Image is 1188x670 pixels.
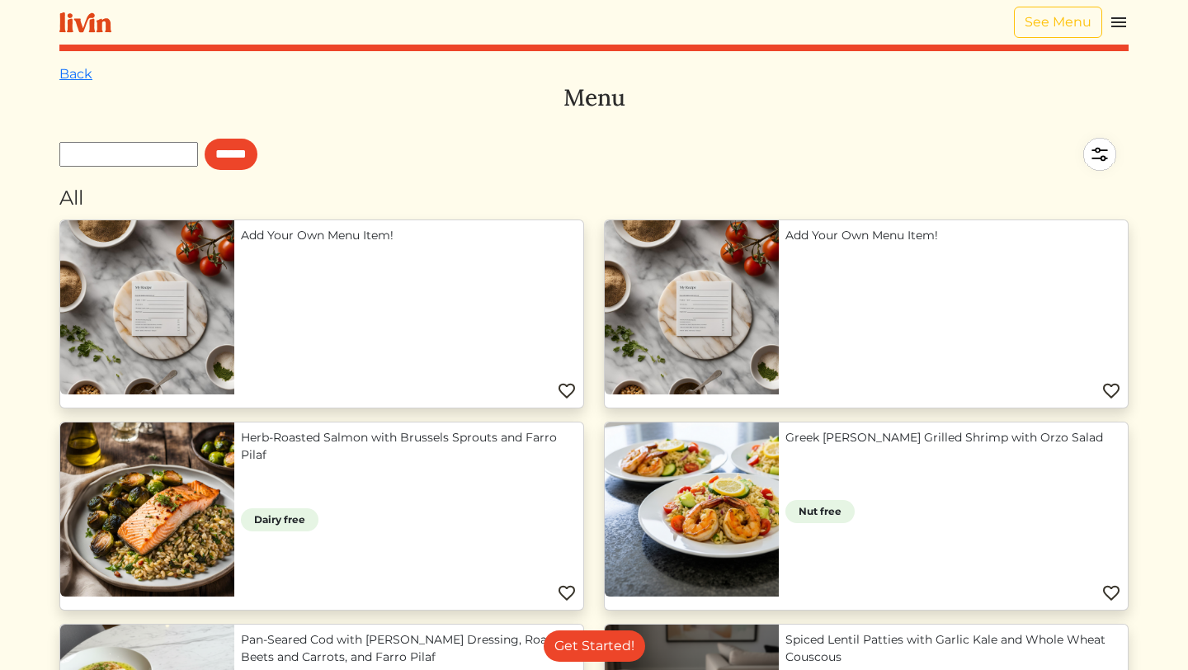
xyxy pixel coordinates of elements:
[557,583,577,603] img: Favorite menu item
[544,630,645,662] a: Get Started!
[1109,12,1129,32] img: menu_hamburger-cb6d353cf0ecd9f46ceae1c99ecbeb4a00e71ca567a856bd81f57e9d8c17bb26.svg
[241,227,577,244] a: Add Your Own Menu Item!
[785,227,1121,244] a: Add Your Own Menu Item!
[59,183,1129,213] div: All
[557,381,577,401] img: Favorite menu item
[1014,7,1102,38] a: See Menu
[785,429,1121,446] a: Greek [PERSON_NAME] Grilled Shrimp with Orzo Salad
[241,429,577,464] a: Herb-Roasted Salmon with Brussels Sprouts and Farro Pilaf
[1071,125,1129,183] img: filter-5a7d962c2457a2d01fc3f3b070ac7679cf81506dd4bc827d76cf1eb68fb85cd7.svg
[59,84,1129,112] h3: Menu
[241,631,577,666] a: Pan-Seared Cod with [PERSON_NAME] Dressing, Roasted Beets and Carrots, and Farro Pilaf
[1101,381,1121,401] img: Favorite menu item
[1101,583,1121,603] img: Favorite menu item
[59,12,111,33] img: livin-logo-a0d97d1a881af30f6274990eb6222085a2533c92bbd1e4f22c21b4f0d0e3210c.svg
[785,631,1121,666] a: Spiced Lentil Patties with Garlic Kale and Whole Wheat Couscous
[59,66,92,82] a: Back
